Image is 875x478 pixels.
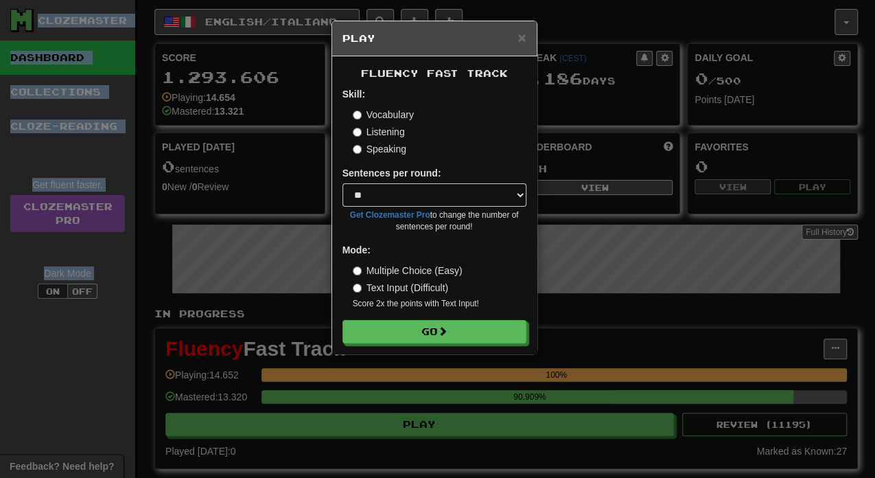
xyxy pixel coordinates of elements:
small: Score 2x the points with Text Input ! [353,298,526,310]
label: Speaking [353,142,406,156]
input: Vocabulary [353,111,362,119]
span: × [517,30,526,45]
input: Listening [353,128,362,137]
button: Close [517,30,526,45]
label: Text Input (Difficult) [353,281,449,295]
small: to change the number of sentences per round! [342,209,526,233]
button: Go [342,320,526,343]
input: Text Input (Difficult) [353,284,362,293]
input: Multiple Choice (Easy) [353,266,362,275]
strong: Mode: [342,244,371,255]
span: Fluency Fast Track [361,67,508,79]
h5: Play [342,32,526,45]
label: Vocabulary [353,108,414,122]
input: Speaking [353,145,362,154]
label: Multiple Choice (Easy) [353,264,463,277]
label: Listening [353,125,405,139]
label: Sentences per round: [342,166,441,180]
strong: Skill: [342,89,365,100]
a: Get Clozemaster Pro [350,210,430,220]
